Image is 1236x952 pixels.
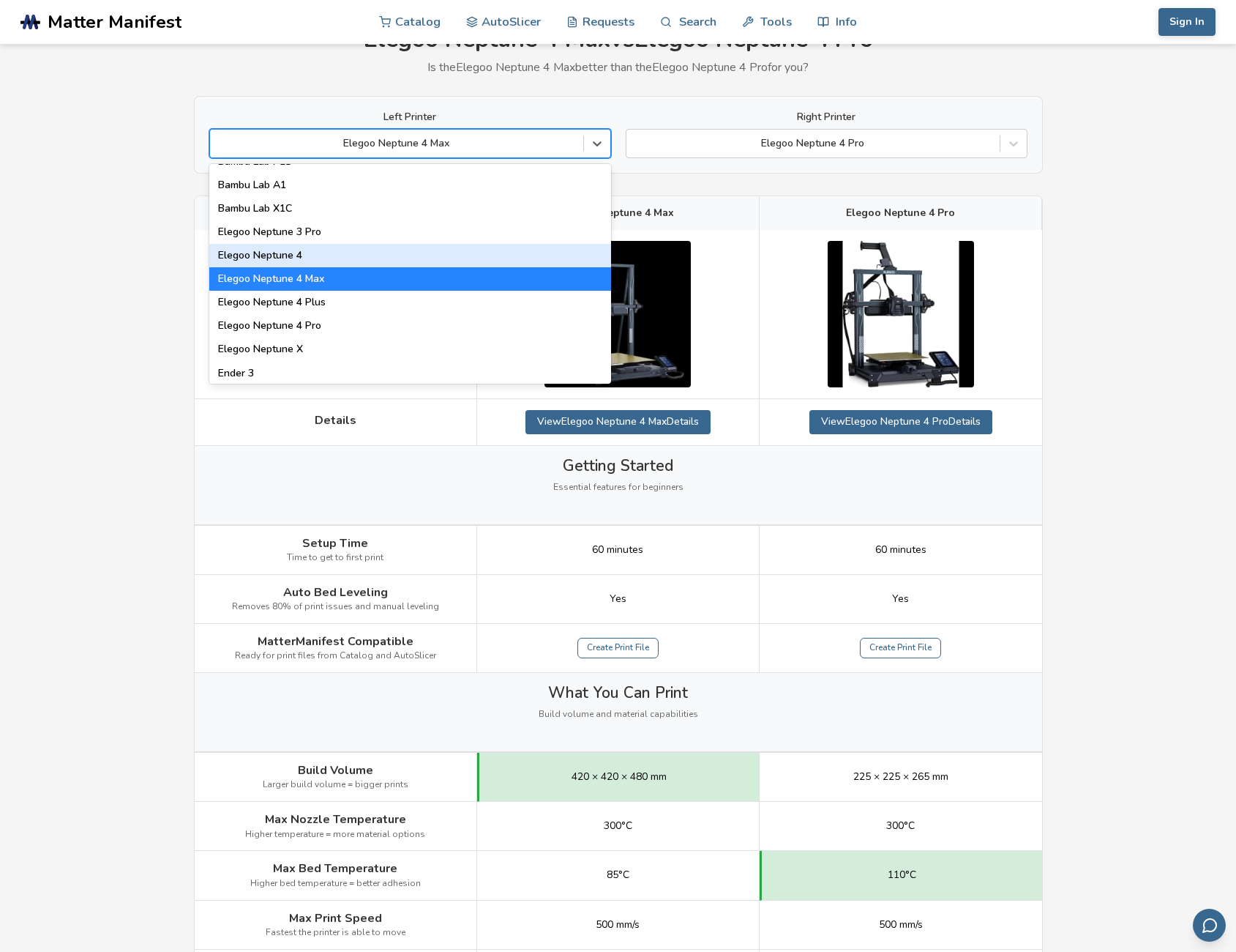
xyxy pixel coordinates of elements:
[209,244,611,267] div: Elegoo Neptune 4
[258,635,413,648] span: MatterManifest Compatible
[209,362,611,385] div: Ender 3
[245,830,425,840] span: Higher temperature = more material options
[283,586,388,599] span: Auto Bed Leveling
[302,537,368,550] span: Setup Time
[209,338,611,361] div: Elegoo Neptune X
[539,710,698,720] span: Build volume and material capabilities
[809,410,992,434] a: ViewElegoo Neptune 4 ProDetails
[886,820,915,832] span: 300°C
[544,241,691,387] img: Elegoo Neptune 4 Max
[596,919,640,931] span: 500 mm/s
[48,12,181,32] span: Matter Manifest
[553,483,683,493] span: Essential features for beginners
[315,414,356,427] span: Details
[273,862,397,875] span: Max Bed Temperature
[287,553,383,563] span: Time to get to first print
[626,111,1027,123] label: Right Printer
[263,780,408,790] span: Larger build volume = bigger prints
[879,919,923,931] span: 500 mm/s
[875,544,926,556] span: 60 minutes
[250,879,421,889] span: Higher bed temperature = better adhesion
[289,912,382,925] span: Max Print Speed
[562,207,674,219] span: Elegoo Neptune 4 Max
[217,138,220,149] input: Elegoo Neptune 4 MaxArtillery Sidewinder X3 ProArtillery Sidewinder X4 PlusArtillery Sidewinder X...
[298,764,373,777] span: Build Volume
[604,820,632,832] span: 300°C
[209,111,611,123] label: Left Printer
[563,457,673,475] span: Getting Started
[235,651,436,661] span: Ready for print files from Catalog and AutoSlicer
[232,602,439,612] span: Removes 80% of print issues and manual leveling
[194,26,1043,53] h1: Elegoo Neptune 4 Max vs Elegoo Neptune 4 Pro
[828,241,974,387] img: Elegoo Neptune 4 Pro
[860,638,941,658] a: Create Print File
[525,410,711,434] a: ViewElegoo Neptune 4 MaxDetails
[577,638,659,658] a: Create Print File
[592,544,643,556] span: 60 minutes
[607,869,629,881] span: 85°C
[266,928,405,938] span: Fastest the printer is able to move
[853,771,948,783] span: 225 × 225 × 265 mm
[892,593,909,605] span: Yes
[209,291,611,314] div: Elegoo Neptune 4 Plus
[209,174,611,197] div: Bambu Lab A1
[1193,909,1226,942] button: Send feedback via email
[888,869,916,881] span: 110°C
[572,771,667,783] span: 420 × 420 × 480 mm
[209,267,611,291] div: Elegoo Neptune 4 Max
[610,593,626,605] span: Yes
[209,197,611,220] div: Bambu Lab X1C
[265,813,406,826] span: Max Nozzle Temperature
[1158,8,1216,36] button: Sign In
[209,220,611,244] div: Elegoo Neptune 3 Pro
[548,684,688,702] span: What You Can Print
[194,61,1043,74] p: Is the Elegoo Neptune 4 Max better than the Elegoo Neptune 4 Pro for you?
[209,314,611,338] div: Elegoo Neptune 4 Pro
[846,207,955,219] span: Elegoo Neptune 4 Pro
[634,138,637,149] input: Elegoo Neptune 4 Pro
